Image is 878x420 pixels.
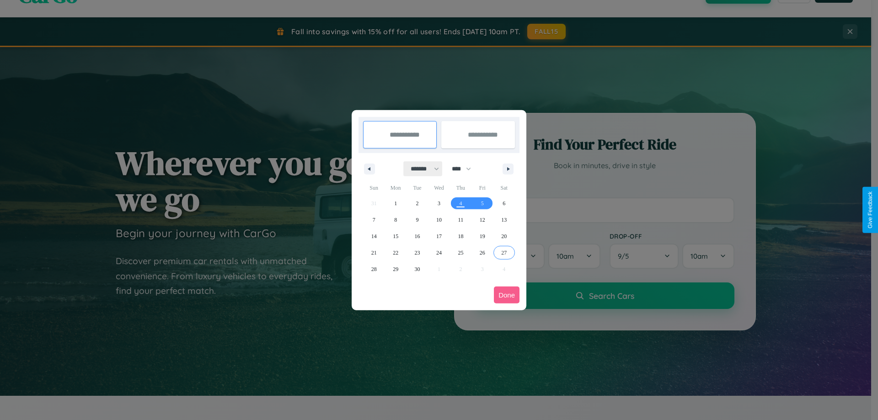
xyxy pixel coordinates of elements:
span: 13 [501,212,507,228]
button: 13 [493,212,515,228]
span: 4 [459,195,462,212]
span: 15 [393,228,398,245]
span: Wed [428,181,450,195]
button: 8 [385,212,406,228]
button: 10 [428,212,450,228]
button: 14 [363,228,385,245]
span: 5 [481,195,484,212]
button: 4 [450,195,471,212]
span: 16 [415,228,420,245]
span: 27 [501,245,507,261]
span: 20 [501,228,507,245]
span: 19 [480,228,485,245]
span: 8 [394,212,397,228]
span: Sun [363,181,385,195]
span: 7 [373,212,375,228]
div: Give Feedback [867,191,873,229]
button: 16 [407,228,428,245]
button: 21 [363,245,385,261]
span: 28 [371,261,377,277]
span: 14 [371,228,377,245]
button: 25 [450,245,471,261]
span: 23 [415,245,420,261]
button: 20 [493,228,515,245]
span: 9 [416,212,419,228]
span: 25 [458,245,463,261]
button: 23 [407,245,428,261]
button: 2 [407,195,428,212]
button: 1 [385,195,406,212]
span: 1 [394,195,397,212]
button: 12 [471,212,493,228]
span: Mon [385,181,406,195]
button: 5 [471,195,493,212]
button: 7 [363,212,385,228]
button: 9 [407,212,428,228]
button: 18 [450,228,471,245]
span: 24 [436,245,442,261]
span: 21 [371,245,377,261]
span: 11 [458,212,464,228]
span: 2 [416,195,419,212]
span: 30 [415,261,420,277]
button: 28 [363,261,385,277]
span: 29 [393,261,398,277]
button: 24 [428,245,450,261]
span: 26 [480,245,485,261]
button: Done [494,287,519,303]
button: 30 [407,261,428,277]
button: 29 [385,261,406,277]
button: 15 [385,228,406,245]
span: 12 [480,212,485,228]
span: 22 [393,245,398,261]
button: 6 [493,195,515,212]
button: 3 [428,195,450,212]
button: 19 [471,228,493,245]
span: 18 [458,228,463,245]
span: 3 [438,195,440,212]
button: 11 [450,212,471,228]
button: 26 [471,245,493,261]
span: 6 [503,195,505,212]
button: 17 [428,228,450,245]
span: Fri [471,181,493,195]
span: Tue [407,181,428,195]
span: Sat [493,181,515,195]
span: Thu [450,181,471,195]
span: 17 [436,228,442,245]
button: 22 [385,245,406,261]
span: 10 [436,212,442,228]
button: 27 [493,245,515,261]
